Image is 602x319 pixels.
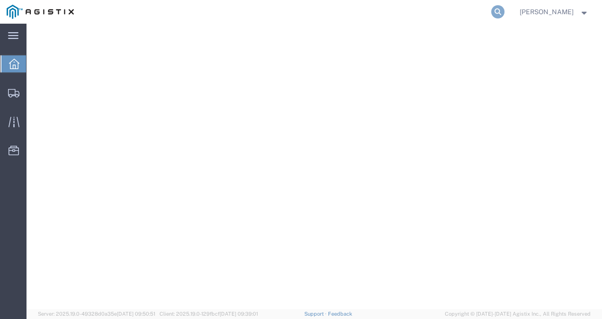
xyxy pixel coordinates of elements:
[520,7,574,17] span: Nathan Seeley
[7,5,74,19] img: logo
[38,311,155,317] span: Server: 2025.19.0-49328d0a35e
[304,311,328,317] a: Support
[117,311,155,317] span: [DATE] 09:50:51
[328,311,352,317] a: Feedback
[27,24,602,309] iframe: FS Legacy Container
[220,311,258,317] span: [DATE] 09:39:01
[519,6,589,18] button: [PERSON_NAME]
[445,310,591,318] span: Copyright © [DATE]-[DATE] Agistix Inc., All Rights Reserved
[159,311,258,317] span: Client: 2025.19.0-129fbcf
